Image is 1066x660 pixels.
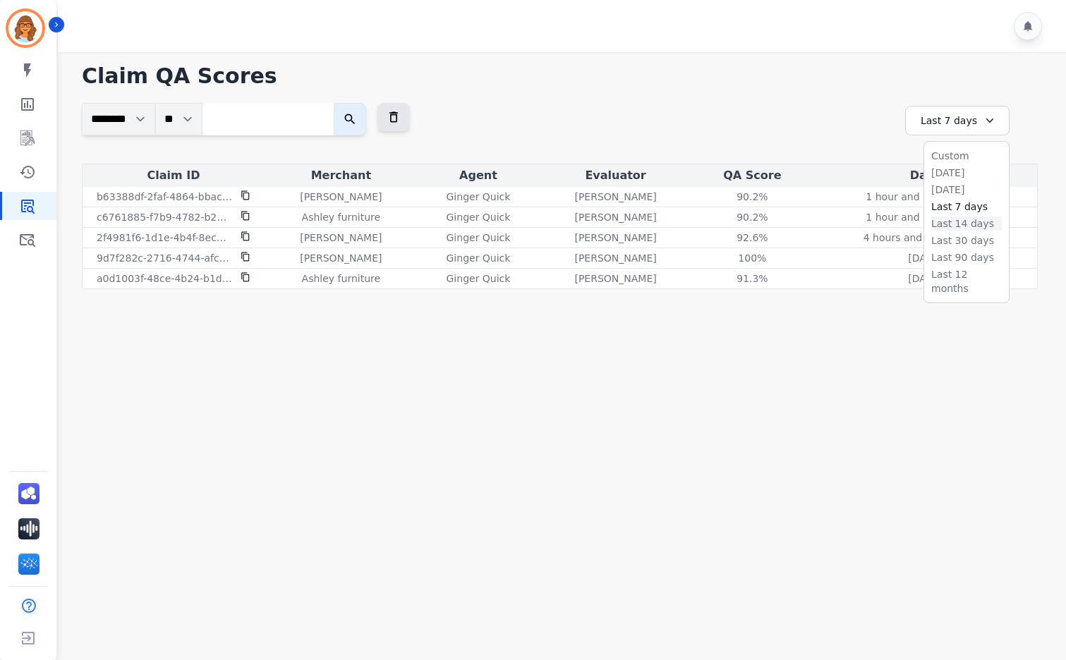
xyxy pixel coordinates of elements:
div: QA Score [695,167,810,184]
p: [PERSON_NAME] [300,190,382,204]
div: Claim ID [85,167,262,184]
p: [PERSON_NAME] [300,251,382,265]
li: Last 12 months [931,267,1002,295]
div: Last 7 days [905,106,1010,135]
p: [PERSON_NAME] [574,271,656,286]
h1: Claim QA Scores [82,63,1038,89]
div: Evaluator [542,167,689,184]
p: [DATE] [908,251,941,265]
li: Last 30 days [931,233,1002,248]
p: [PERSON_NAME] [574,231,656,245]
p: a0d1003f-48ce-4b24-b1d7-bc3d78e32391 [97,271,232,286]
li: Last 7 days [931,200,1002,214]
p: 1 hour and 27 mins ago [866,210,983,224]
p: 1 hour and 23 mins ago [866,190,983,204]
div: 90.2 % [720,190,784,204]
div: Agent [420,167,536,184]
p: [PERSON_NAME] [574,190,656,204]
div: 100 % [720,251,784,265]
p: [PERSON_NAME] [574,210,656,224]
p: 2f4981f6-1d1e-4b4f-8ec9-45deda75e061 [97,231,232,245]
p: Ashley furniture [302,271,380,286]
p: Ashley furniture [302,210,380,224]
p: 9d7f282c-2716-4744-afc5-4c28f15915bc [97,251,232,265]
div: 92.6 % [720,231,784,245]
p: [DATE] [908,271,941,286]
li: [DATE] [931,166,1002,180]
p: b63388df-2faf-4864-bbac-8cefacb54ab0 [97,190,232,204]
li: [DATE] [931,183,1002,197]
p: Ginger Quick [447,251,511,265]
li: Last 90 days [931,250,1002,264]
p: c6761885-f7b9-4782-b292-0c6720dd84a9 [97,210,232,224]
li: Custom [931,149,1002,163]
p: Ginger Quick [447,210,511,224]
p: Ginger Quick [447,190,511,204]
div: Date [816,167,1034,184]
div: 91.3 % [720,271,784,286]
div: Merchant [267,167,415,184]
p: 4 hours and 14 mins ago [864,231,986,245]
img: Bordered avatar [8,11,42,45]
p: Ginger Quick [447,271,511,286]
div: 90.2 % [720,210,784,224]
p: [PERSON_NAME] [300,231,382,245]
p: [PERSON_NAME] [574,251,656,265]
li: Last 14 days [931,216,1002,231]
p: Ginger Quick [447,231,511,245]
